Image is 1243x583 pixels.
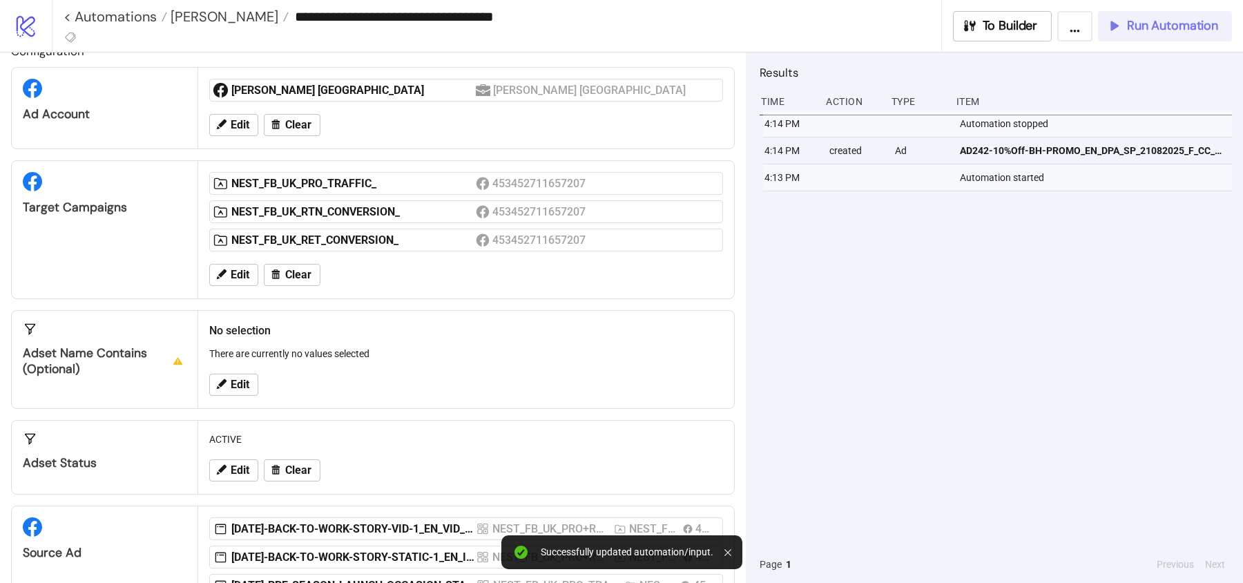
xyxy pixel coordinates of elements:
div: NEST_FB_UK_PRO_ASC_CREATIVE_MAY25 [629,520,677,537]
div: 4:13 PM [763,164,818,191]
a: [PERSON_NAME] [167,10,289,23]
div: [PERSON_NAME] [GEOGRAPHIC_DATA] [493,82,687,99]
div: Item [955,88,1232,115]
button: Previous [1153,557,1198,572]
div: 4:14 PM [763,111,818,137]
div: Source Ad [23,545,186,561]
span: Run Automation [1127,18,1218,34]
div: ACTIVE [204,426,729,452]
div: Automation stopped [958,111,1235,137]
div: NEST_FB_UK_PRO+RET_ASC_CREATIVE_ALLCUSTOMERS_DEMO_ALLP_ALLG_18+_15082025 [492,520,608,537]
span: Clear [285,464,311,477]
div: 4:14 PM [763,137,818,164]
div: Automation started [958,164,1235,191]
a: < Automations [64,10,167,23]
div: [PERSON_NAME] [GEOGRAPHIC_DATA] [231,83,476,98]
button: Edit [209,459,258,481]
div: Ad [894,137,949,164]
p: There are currently no values selected [209,346,723,361]
div: Type [890,88,945,115]
div: Successfully updated automation/input. [541,546,713,558]
div: created [828,137,883,164]
button: Edit [209,264,258,286]
div: NEST_FB_UK_RET_CONVERSION_ [231,233,476,248]
span: Page [760,557,782,572]
span: Clear [285,119,311,131]
button: Clear [264,264,320,286]
div: [DATE]-BACK-TO-WORK-STORY-STATIC-1_EN_IMG_SP_16082025_F_CC_SC1_None_ [231,550,476,565]
span: Edit [231,119,249,131]
button: Edit [209,114,258,136]
span: AD242-10%Off-BH-PROMO_EN_DPA_SP_21082025_F_CC_None_USP1_BANK-HOLIDAY-SALE [960,143,1226,158]
span: To Builder [983,18,1038,34]
span: Edit [231,464,249,477]
span: [PERSON_NAME] [167,8,278,26]
button: Run Automation [1098,11,1232,41]
span: Clear [285,269,311,281]
div: NEST_FB_UK_PRO+RET_ASC_CREATIVE_ALLCUSTOMERS_DEMO_ALLP_ALLG_18+_15082025 [492,548,608,566]
button: 1 [782,557,796,572]
div: Adset Status [23,455,186,471]
div: Time [760,88,815,115]
div: [DATE]-BACK-TO-WORK-STORY-VID-1_EN_VID_SP_16082025_F_CC_SC1_None_ [231,522,476,537]
span: Edit [231,269,249,281]
div: Ad Account [23,106,186,122]
div: 453452711657207 [492,175,588,192]
div: NEST_FB_UK_RTN_CONVERSION_ [231,204,476,220]
div: NEST_FB_UK_PRO_TRAFFIC_ [231,176,476,191]
button: Clear [264,114,320,136]
span: Edit [231,379,249,391]
div: 453452711657207 [492,203,588,220]
h2: No selection [209,322,723,339]
div: Action [825,88,880,115]
div: 453452711657207 [695,520,714,537]
button: To Builder [953,11,1052,41]
a: AD242-10%Off-BH-PROMO_EN_DPA_SP_21082025_F_CC_None_USP1_BANK-HOLIDAY-SALE [960,137,1226,164]
button: ... [1057,11,1092,41]
div: Target Campaigns [23,200,186,216]
div: 453452711657207 [492,231,588,249]
button: Next [1201,557,1229,572]
h2: Results [760,64,1232,82]
button: Edit [209,374,258,396]
div: Adset Name contains (optional) [23,345,186,377]
button: Clear [264,459,320,481]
